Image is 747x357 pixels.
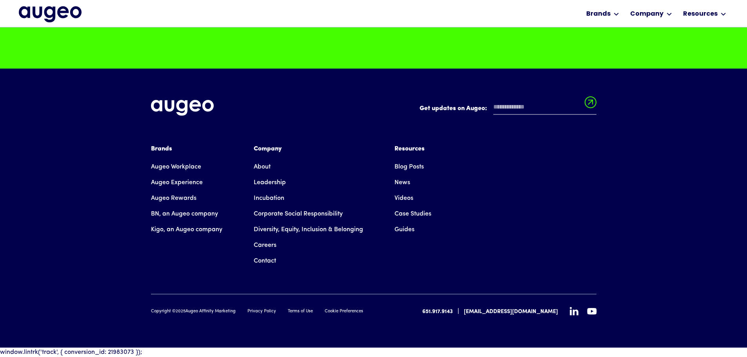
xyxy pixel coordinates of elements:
a: Guides [394,222,414,237]
a: Privacy Policy [247,308,276,315]
a: Careers [254,237,276,253]
a: News [394,175,410,190]
div: Brands [586,9,611,19]
img: Augeo's full logo in midnight blue. [19,6,82,22]
a: Blog Posts [394,159,424,175]
a: Augeo Experience [151,175,203,190]
div: Company [630,9,663,19]
div: Brands [151,144,222,154]
a: Leadership [254,175,286,190]
div: Resources [394,144,431,154]
a: home [19,6,82,22]
a: Cookie Preferences [325,308,363,315]
div: | [458,307,459,316]
a: Incubation [254,190,284,206]
span: 2025 [176,309,185,314]
a: Corporate Social Responsibility [254,206,343,222]
div: Resources [683,9,718,19]
a: Terms of Use [288,308,313,315]
div: Company [254,144,363,154]
a: [EMAIL_ADDRESS][DOMAIN_NAME] [464,308,558,316]
a: Augeo Workplace [151,159,201,175]
a: About [254,159,271,175]
img: Augeo's full logo in white. [151,100,214,116]
div: Copyright © Augeo Affinity Marketing [151,308,236,315]
a: Contact [254,253,276,269]
a: Kigo, an Augeo company [151,222,222,237]
a: 651.917.9143 [422,308,453,316]
form: Email Form [420,100,596,119]
a: Diversity, Equity, Inclusion & Belonging [254,222,363,237]
input: Submit [585,96,596,113]
a: Augeo Rewards [151,190,196,206]
label: Get updates on Augeo: [420,104,487,113]
a: BN, an Augeo company [151,206,218,222]
a: Case Studies [394,206,431,222]
a: Videos [394,190,413,206]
